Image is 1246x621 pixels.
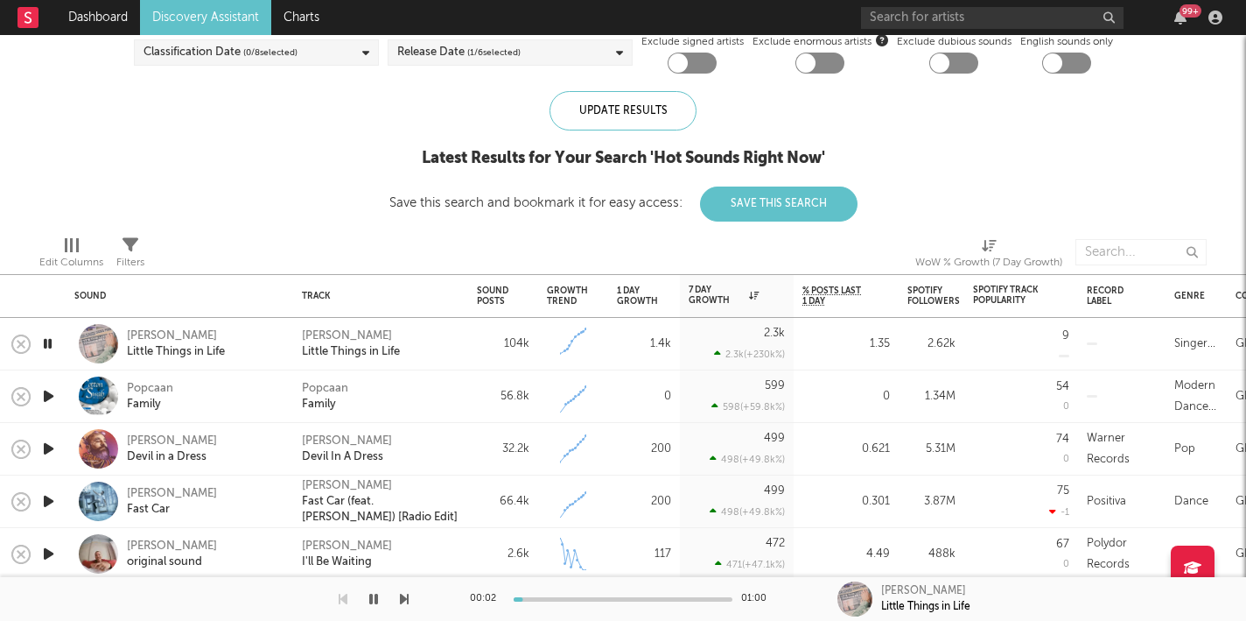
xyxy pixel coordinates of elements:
[127,344,225,360] div: Little Things in Life
[302,478,392,494] a: [PERSON_NAME]
[1056,381,1069,392] div: 54
[617,334,671,355] div: 1.4k
[1174,376,1218,418] div: Modern Dancehall
[127,434,217,465] a: [PERSON_NAME]Devil in a Dress
[617,439,671,460] div: 200
[1087,286,1130,307] div: Record Label
[302,291,451,301] div: Track
[302,539,392,554] a: [PERSON_NAME]
[1063,560,1069,569] div: 0
[302,381,348,397] a: Popcaan
[881,583,966,599] div: [PERSON_NAME]
[802,439,890,460] div: 0.621
[641,32,744,53] label: Exclude signed artists
[1063,402,1069,412] div: 0
[143,42,297,63] div: Classification Date
[1049,506,1069,518] div: -1
[127,554,217,570] div: original sound
[389,196,857,209] div: Save this search and bookmark it for easy access:
[617,544,671,565] div: 117
[127,434,217,449] div: [PERSON_NAME]
[302,344,400,360] a: Little Things in Life
[710,454,785,465] div: 498 ( +49.8k % )
[127,328,225,344] div: [PERSON_NAME]
[711,401,785,413] div: 598 ( +59.8k % )
[765,380,785,392] div: 599
[714,349,785,360] div: 2.3k ( +230k % )
[1174,291,1205,301] div: Genre
[397,42,521,63] div: Release Date
[302,328,392,344] a: [PERSON_NAME]
[549,91,696,131] div: Update Results
[907,334,955,355] div: 2.62k
[881,599,970,615] div: Little Things in Life
[689,285,759,306] div: 7 Day Growth
[389,148,857,169] div: Latest Results for Your Search ' Hot Sounds Right Now '
[915,252,1062,273] div: WoW % Growth (7 Day Growth)
[127,539,217,554] div: [PERSON_NAME]
[127,381,173,413] a: PopcaanFamily
[547,286,591,307] div: Growth Trend
[802,544,890,565] div: 4.49
[477,286,508,307] div: Sound Posts
[766,538,785,549] div: 472
[116,230,144,281] div: Filters
[116,252,144,273] div: Filters
[302,449,383,465] a: Devil In A Dress
[302,434,392,449] a: [PERSON_NAME]
[127,328,225,360] a: [PERSON_NAME]Little Things in Life
[1056,539,1069,550] div: 67
[617,286,658,307] div: 1 Day Growth
[764,328,785,339] div: 2.3k
[752,32,888,53] span: Exclude enormous artists
[1075,239,1207,265] input: Search...
[302,554,372,570] a: I'll Be Waiting
[39,230,103,281] div: Edit Columns
[907,544,955,565] div: 488k
[127,539,217,570] a: [PERSON_NAME]original sound
[127,486,217,502] div: [PERSON_NAME]
[477,439,529,460] div: 32.2k
[700,187,857,222] button: Save This Search
[802,334,890,355] div: 1.35
[710,506,785,518] div: 498 ( +49.8k % )
[1174,491,1208,512] div: Dance
[1174,11,1186,25] button: 99+
[861,7,1123,29] input: Search for artists
[907,286,960,307] div: Spotify Followers
[302,397,336,413] div: Family
[1062,330,1069,342] div: 9
[897,32,1011,53] label: Exclude dubious sounds
[1020,32,1113,53] label: English sounds only
[907,439,955,460] div: 5.31M
[1087,533,1157,575] div: Polydor Records
[1087,491,1126,512] div: Positiva
[467,42,521,63] span: ( 1 / 6 selected)
[477,386,529,407] div: 56.8k
[617,491,671,512] div: 200
[39,252,103,273] div: Edit Columns
[127,381,173,397] div: Popcaan
[74,291,276,301] div: Sound
[302,494,459,526] a: Fast Car (feat. [PERSON_NAME]) [Radio Edit]
[973,285,1043,306] div: Spotify Track Popularity
[876,32,888,48] button: Exclude enormous artists
[1179,4,1201,18] div: 99 +
[802,286,864,307] span: % Posts Last 1 Day
[477,491,529,512] div: 66.4k
[477,334,529,355] div: 104k
[477,544,529,565] div: 2.6k
[802,491,890,512] div: 0.301
[915,230,1062,281] div: WoW % Growth (7 Day Growth)
[127,486,217,518] a: [PERSON_NAME]Fast Car
[470,589,505,610] div: 00:02
[764,433,785,444] div: 499
[127,502,217,518] div: Fast Car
